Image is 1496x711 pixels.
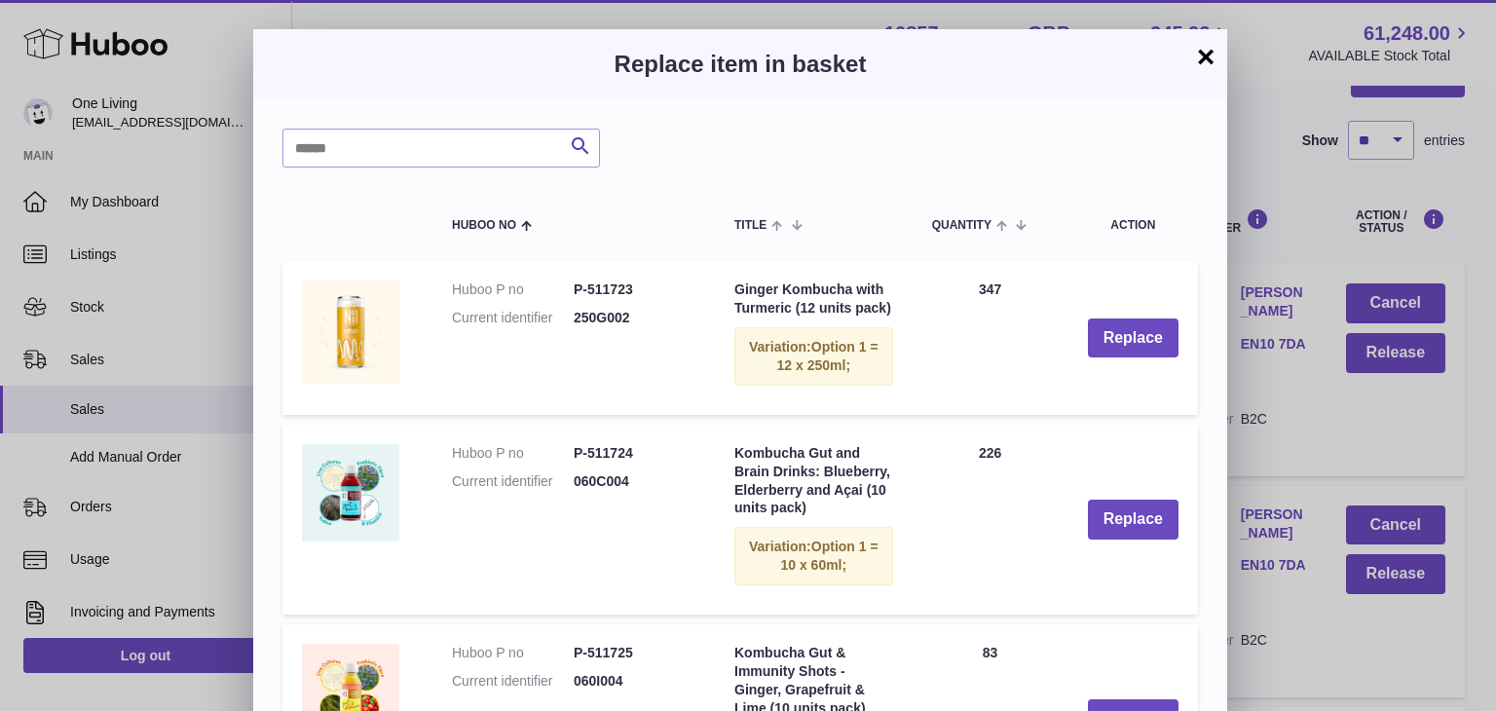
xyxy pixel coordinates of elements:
span: Option 1 = 10 x 60ml; [780,539,878,573]
dt: Current identifier [452,309,574,327]
h3: Replace item in basket [282,49,1198,80]
dt: Current identifier [452,472,574,491]
dd: 060I004 [574,672,695,691]
td: 226 [913,425,1068,615]
div: Variation: [734,527,893,585]
dd: 250G002 [574,309,695,327]
dd: P-511725 [574,644,695,662]
th: Action [1068,197,1198,251]
td: Kombucha Gut and Brain Drinks: Blueberry, Elderberry and Açai (10 units pack) [715,425,913,615]
button: × [1194,45,1217,68]
dd: P-511724 [574,444,695,463]
dd: P-511723 [574,281,695,299]
button: Replace [1088,500,1178,540]
img: Kombucha Gut and Brain Drinks: Blueberry, Elderberry and Açai (10 units pack) [302,444,399,542]
dt: Huboo P no [452,281,574,299]
dt: Huboo P no [452,644,574,662]
dt: Huboo P no [452,444,574,463]
span: Title [734,219,767,232]
dd: 060C004 [574,472,695,491]
td: Ginger Kombucha with Turmeric (12 units pack) [715,261,913,415]
span: Huboo no [452,219,516,232]
span: Option 1 = 12 x 250ml; [777,339,879,373]
dt: Current identifier [452,672,574,691]
td: 347 [913,261,1068,415]
div: Variation: [734,327,893,386]
img: Ginger Kombucha with Turmeric (12 units pack) [302,281,399,384]
span: Quantity [932,219,991,232]
button: Replace [1088,318,1178,358]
